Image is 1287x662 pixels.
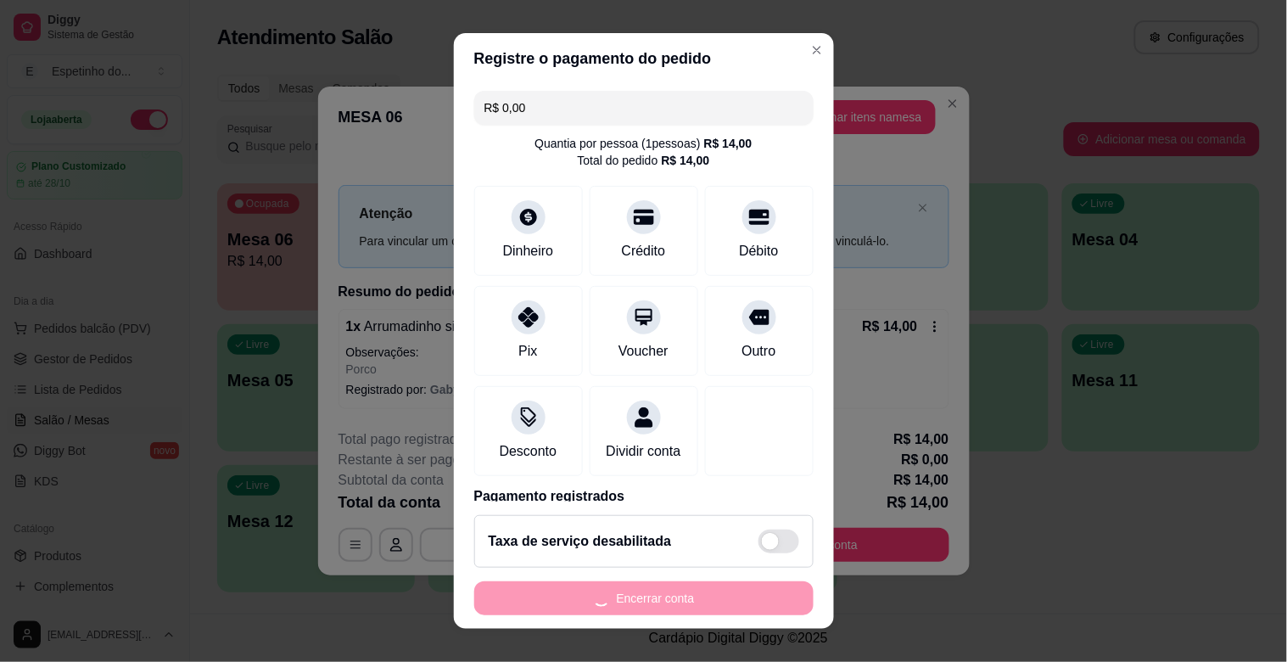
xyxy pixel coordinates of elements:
[503,241,554,261] div: Dinheiro
[474,486,814,507] p: Pagamento registrados
[606,441,680,462] div: Dividir conta
[662,152,710,169] div: R$ 14,00
[489,531,672,552] h2: Taxa de serviço desabilitada
[578,152,710,169] div: Total do pedido
[803,36,831,64] button: Close
[454,33,834,84] header: Registre o pagamento do pedido
[534,135,752,152] div: Quantia por pessoa ( 1 pessoas)
[622,241,666,261] div: Crédito
[704,135,753,152] div: R$ 14,00
[500,441,557,462] div: Desconto
[518,341,537,362] div: Pix
[741,341,775,362] div: Outro
[484,91,803,125] input: Ex.: hambúrguer de cordeiro
[739,241,778,261] div: Débito
[618,341,669,362] div: Voucher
